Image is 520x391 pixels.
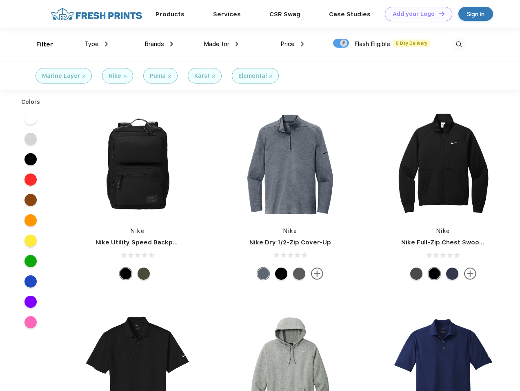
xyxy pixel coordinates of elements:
div: Colors [15,98,47,106]
img: filter_cancel.svg [82,75,85,78]
div: Marine Layer [42,72,80,80]
div: Sign in [467,9,484,19]
div: Filter [36,40,53,49]
a: CSR Swag [269,11,300,18]
img: more.svg [464,268,476,280]
img: desktop_search.svg [452,38,466,51]
span: Type [84,40,99,48]
img: filter_cancel.svg [124,75,127,78]
span: Price [280,40,295,48]
img: dropdown.png [105,42,108,46]
img: filter_cancel.svg [168,75,171,78]
span: Flash Eligible [354,40,390,48]
div: Navy Heather [257,268,269,280]
div: Puma [150,72,166,80]
img: more.svg [311,268,323,280]
img: dropdown.png [301,42,304,46]
a: Nike Dry 1/2-Zip Cover-Up [249,239,331,246]
img: func=resize&h=266 [236,110,344,219]
img: DT [439,11,444,16]
div: Cargo Khaki [138,268,150,280]
img: filter_cancel.svg [212,75,215,78]
a: Services [213,11,241,18]
div: Add your Logo [393,11,435,18]
div: Black [428,268,440,280]
a: Products [156,11,184,18]
div: Black [275,268,287,280]
img: fo%20logo%202.webp [49,7,144,21]
img: filter_cancel.svg [269,75,272,78]
a: Nike Utility Speed Backpack [96,239,184,246]
div: Karst [194,72,210,80]
img: dropdown.png [236,42,238,46]
a: Nike [283,228,297,234]
img: func=resize&h=266 [389,110,498,219]
div: Black Heather [293,268,305,280]
div: Anthracite [410,268,422,280]
div: Midnight Navy [446,268,458,280]
a: Nike [436,228,450,234]
a: Sign in [458,7,493,21]
div: Black [120,268,132,280]
span: Made for [204,40,229,48]
div: Elemental [238,72,267,80]
span: Brands [144,40,164,48]
a: Nike [131,228,144,234]
img: func=resize&h=266 [83,110,192,219]
div: Nike [109,72,121,80]
img: dropdown.png [170,42,173,46]
span: 5 Day Delivery [393,40,430,47]
a: Nike Full-Zip Chest Swoosh Jacket [401,239,510,246]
